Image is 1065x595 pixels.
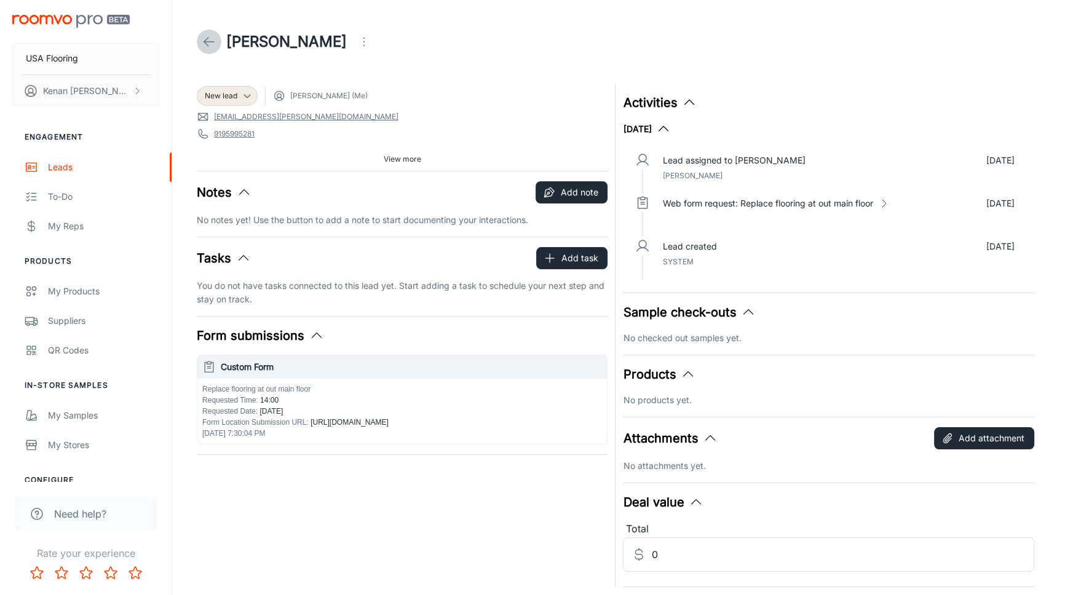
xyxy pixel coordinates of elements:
button: Tasks [197,249,251,267]
button: Rate 5 star [123,561,148,585]
span: [DATE] [258,407,283,416]
span: 14:00 [258,396,279,404]
input: Estimated deal value [651,537,1034,572]
p: No products yet. [623,393,1034,407]
div: My Products [48,285,159,298]
p: No notes yet! Use the button to add a note to start documenting your interactions. [197,213,608,227]
div: My Samples [48,409,159,422]
span: View more [384,154,421,165]
span: New lead [205,90,237,101]
span: [PERSON_NAME] [662,171,722,180]
p: Web form request: Replace flooring at out main floor [662,197,873,210]
div: QR Codes [48,344,159,357]
p: No attachments yet. [623,459,1034,473]
div: To-do [48,190,159,203]
div: Suppliers [48,314,159,328]
div: Total [623,521,1034,537]
button: Deal value [623,493,703,511]
p: Lead created [662,240,716,253]
button: Rate 3 star [74,561,98,585]
button: Activities [623,93,697,112]
button: Rate 1 star [25,561,49,585]
button: Sample check-outs [623,303,756,321]
p: Lead assigned to [PERSON_NAME] [662,154,805,167]
div: Leads [48,160,159,174]
h1: [PERSON_NAME] [226,31,347,53]
button: Attachments [623,429,718,447]
button: [DATE] [623,122,671,136]
div: My Reps [48,219,159,233]
p: [DATE] [986,197,1015,210]
p: Replace flooring at out main floor [202,384,602,395]
p: No checked out samples yet. [623,331,1034,345]
button: Notes [197,183,251,202]
span: [URL][DOMAIN_NAME] [309,418,389,427]
a: [EMAIL_ADDRESS][PERSON_NAME][DOMAIN_NAME] [214,111,398,122]
span: Requested Time : [202,396,258,404]
button: Kenan [PERSON_NAME] [12,75,159,107]
a: 9195995281 [214,128,255,140]
button: Open menu [352,30,376,54]
button: Add task [536,247,608,269]
button: Products [623,365,695,384]
p: [DATE] [986,240,1015,253]
p: USA Flooring [26,52,78,65]
img: Roomvo PRO Beta [12,15,130,28]
div: New lead [197,86,258,106]
h6: Custom Form [221,360,602,374]
span: [DATE] 7:30:04 PM [202,429,266,438]
button: Rate 2 star [49,561,74,585]
span: Form Location Submission URL : [202,418,309,427]
p: You do not have tasks connected to this lead yet. Start adding a task to schedule your next step ... [197,279,608,306]
button: Add note [536,181,608,203]
div: My Stores [48,438,159,452]
button: Custom FormReplace flooring at out main floorRequested Time: 14:00Requested Date: [DATE]Form Loca... [197,355,607,444]
button: Form submissions [197,326,324,345]
span: Requested Date : [202,407,258,416]
span: [PERSON_NAME] (Me) [290,90,368,101]
p: [DATE] [986,154,1015,167]
span: System [662,257,693,266]
button: Rate 4 star [98,561,123,585]
button: View more [379,150,426,168]
span: Need help? [54,506,106,521]
button: Add attachment [934,427,1034,449]
button: USA Flooring [12,42,159,74]
p: Kenan [PERSON_NAME] [43,84,130,98]
p: Rate your experience [10,546,162,561]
